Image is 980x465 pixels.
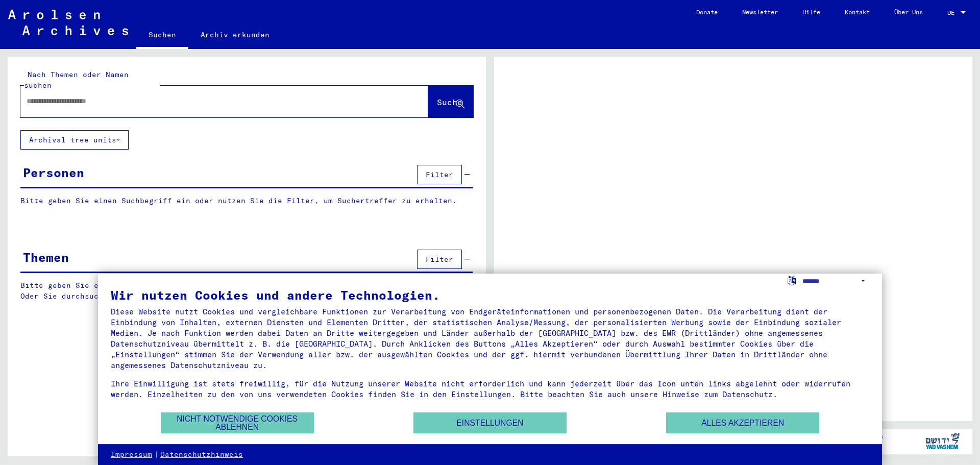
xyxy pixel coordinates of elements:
span: Filter [426,170,453,179]
img: Arolsen_neg.svg [8,10,128,35]
button: Suche [428,86,473,117]
mat-label: Nach Themen oder Namen suchen [24,70,129,90]
button: Filter [417,165,462,184]
button: Einstellungen [413,412,567,433]
a: Archiv erkunden [188,22,282,47]
select: Sprache auswählen [802,274,869,288]
span: DE [947,9,959,16]
button: Alles akzeptieren [666,412,819,433]
p: Bitte geben Sie einen Suchbegriff ein oder nutzen Sie die Filter, um Suchertreffer zu erhalten. O... [20,280,473,302]
button: Archival tree units [20,130,129,150]
button: Filter [417,250,462,269]
span: Filter [426,255,453,264]
span: Suche [437,97,462,107]
label: Sprache auswählen [787,275,797,285]
div: Personen [23,163,84,182]
div: Themen [23,248,69,266]
a: Datenschutzhinweis [160,450,243,460]
button: Nicht notwendige Cookies ablehnen [161,412,314,433]
p: Bitte geben Sie einen Suchbegriff ein oder nutzen Sie die Filter, um Suchertreffer zu erhalten. [20,195,473,206]
a: Impressum [111,450,152,460]
div: Wir nutzen Cookies und andere Technologien. [111,289,869,301]
a: Suchen [136,22,188,49]
div: Ihre Einwilligung ist stets freiwillig, für die Nutzung unserer Website nicht erforderlich und ka... [111,378,869,400]
div: Diese Website nutzt Cookies und vergleichbare Funktionen zur Verarbeitung von Endgeräteinformatio... [111,306,869,371]
img: yv_logo.png [923,428,962,454]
